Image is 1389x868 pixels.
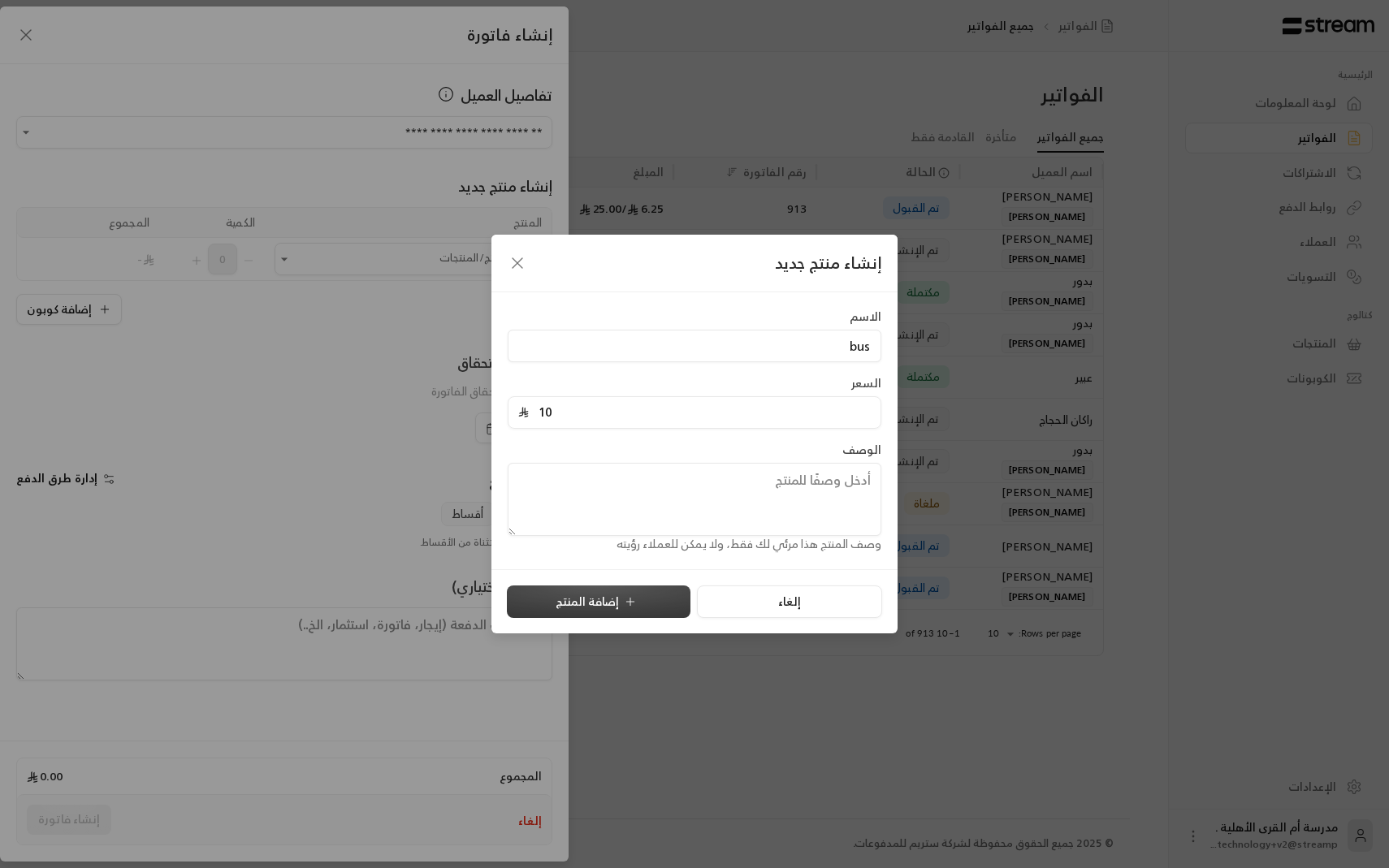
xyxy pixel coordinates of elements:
button: إلغاء [697,585,881,618]
label: الوصف [842,442,881,458]
span: إنشاء منتج جديد [775,248,881,277]
span: وصف المنتج هذا مرئي لك فقط، ولا يمكن للعملاء رؤيته [617,533,881,554]
button: إضافة المنتج [507,585,690,618]
input: أدخل سعر المنتج [529,397,871,428]
input: أدخل اسم المنتج [508,330,881,362]
label: السعر [851,375,881,391]
label: الاسم [850,309,881,325]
